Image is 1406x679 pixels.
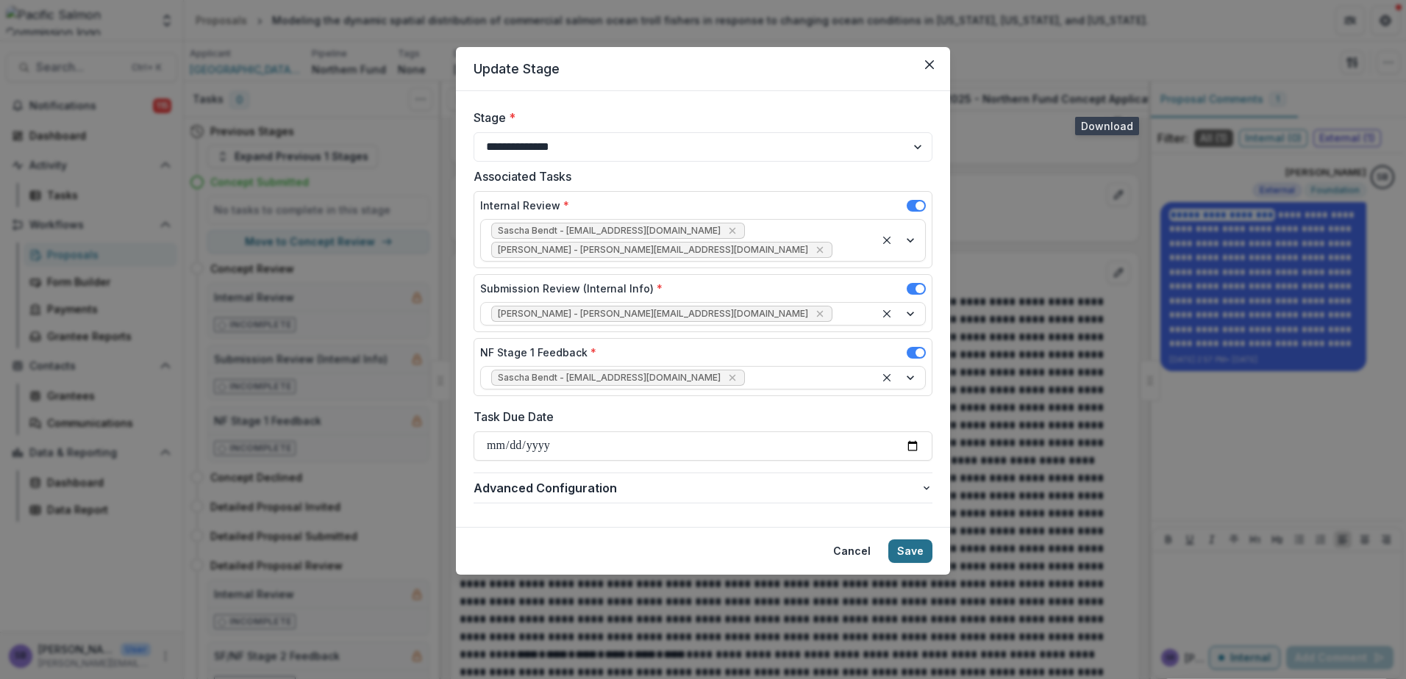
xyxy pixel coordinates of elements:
div: Clear selected options [878,369,896,387]
button: Close [918,53,941,76]
div: Remove Sascha Bendt - bendt@psc.org [725,223,740,238]
label: Submission Review (Internal Info) [480,281,663,296]
label: Task Due Date [474,408,924,425]
label: Associated Tasks [474,168,924,185]
header: Update Stage [456,47,950,91]
div: Remove Victor Keong - keong@psc.org [813,242,827,257]
label: Stage [474,109,924,126]
span: Advanced Configuration [474,479,921,497]
button: Advanced Configuration [474,473,932,503]
span: Sascha Bendt - [EMAIL_ADDRESS][DOMAIN_NAME] [498,373,721,383]
div: Clear selected options [878,231,896,249]
span: Sascha Bendt - [EMAIL_ADDRESS][DOMAIN_NAME] [498,226,721,236]
div: Remove Sascha Bendt - bendt@psc.org [725,370,740,385]
div: Remove Victor Keong - keong@psc.org [813,306,827,321]
label: Internal Review [480,198,569,213]
div: Clear selected options [878,305,896,323]
span: [PERSON_NAME] - [PERSON_NAME][EMAIL_ADDRESS][DOMAIN_NAME] [498,309,808,319]
button: Save [888,539,932,563]
span: [PERSON_NAME] - [PERSON_NAME][EMAIL_ADDRESS][DOMAIN_NAME] [498,245,808,255]
label: NF Stage 1 Feedback [480,345,596,360]
button: Cancel [824,539,879,563]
